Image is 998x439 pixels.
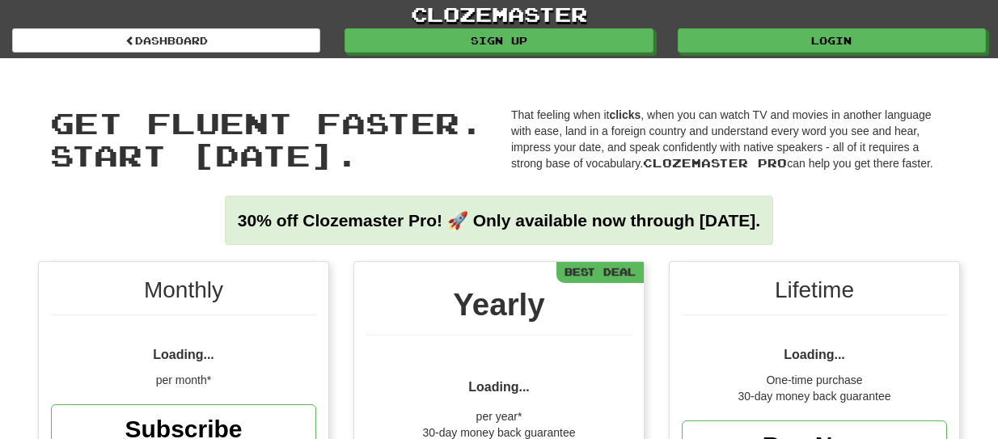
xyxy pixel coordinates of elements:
[682,388,947,404] div: 30-day money back guarantee
[153,348,214,361] span: Loading...
[238,211,760,230] strong: 30% off Clozemaster Pro! 🚀 Only available now through [DATE].
[50,105,484,172] span: Get fluent faster. Start [DATE].
[643,156,787,170] span: Clozemaster Pro
[784,348,845,361] span: Loading...
[682,274,947,315] div: Lifetime
[51,274,316,315] div: Monthly
[468,380,530,394] span: Loading...
[366,282,632,336] div: Yearly
[556,262,644,282] div: Best Deal
[51,372,316,388] div: per month*
[682,372,947,388] div: One-time purchase
[345,28,653,53] a: Sign up
[678,28,986,53] a: Login
[609,108,641,121] strong: clicks
[366,408,632,424] div: per year*
[12,28,320,53] a: Dashboard
[511,107,948,171] p: That feeling when it , when you can watch TV and movies in another language with ease, land in a ...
